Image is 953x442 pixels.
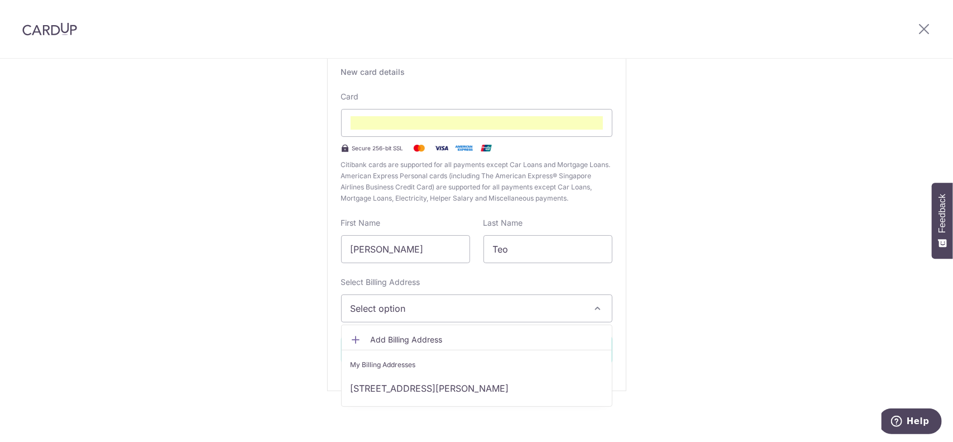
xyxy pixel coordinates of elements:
[352,144,404,153] span: Secure 256-bit SSL
[341,66,612,78] div: New card details
[342,330,612,350] a: Add Billing Address
[483,217,523,229] label: Last Name
[932,183,953,259] button: Feedback - Show survey
[351,116,603,130] iframe: Secure card payment input frame
[351,302,583,315] span: Select option
[341,325,612,407] ul: Select option
[882,408,942,436] iframe: Opens a widget where you can find more information
[483,235,612,263] input: Cardholder Last Name
[341,294,612,322] button: Select option
[430,141,453,155] img: Visa
[351,359,416,370] span: My Billing Addresses
[937,194,947,233] span: Feedback
[341,277,420,288] label: Select Billing Address
[341,159,612,204] span: Citibank cards are supported for all payments except Car Loans and Mortgage Loans. American Expre...
[342,375,612,402] a: [STREET_ADDRESS][PERSON_NAME]
[453,141,475,155] img: .alt.amex
[371,334,603,345] span: Add Billing Address
[341,91,359,102] label: Card
[22,22,77,36] img: CardUp
[475,141,497,155] img: .alt.unionpay
[341,217,381,229] label: First Name
[408,141,430,155] img: Mastercard
[341,235,470,263] input: Cardholder First Name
